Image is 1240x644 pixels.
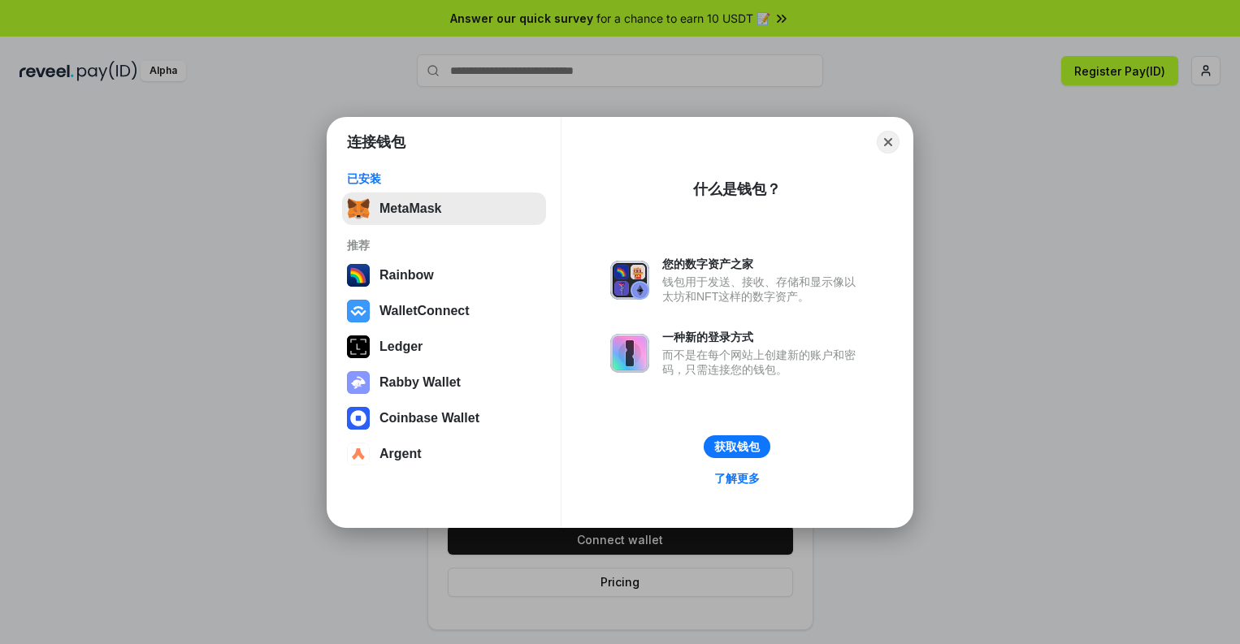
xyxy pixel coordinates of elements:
img: svg+xml,%3Csvg%20xmlns%3D%22http%3A%2F%2Fwww.w3.org%2F2000%2Fsvg%22%20fill%3D%22none%22%20viewBox... [610,334,649,373]
button: Close [877,131,900,153]
a: 了解更多 [705,468,770,489]
div: 钱包用于发送、接收、存储和显示像以太坊和NFT这样的数字资产。 [662,274,864,304]
div: 而不是在每个网站上创建新的账户和密码，只需连接您的钱包。 [662,348,864,377]
button: Rabby Wallet [342,366,546,399]
div: 了解更多 [714,471,760,486]
div: 已安装 [347,171,541,186]
div: 推荐 [347,238,541,253]
div: Ledger [379,339,423,354]
img: svg+xml,%3Csvg%20xmlns%3D%22http%3A%2F%2Fwww.w3.org%2F2000%2Fsvg%22%20fill%3D%22none%22%20viewBox... [610,261,649,300]
img: svg+xml,%3Csvg%20fill%3D%22none%22%20height%3D%2233%22%20viewBox%3D%220%200%2035%2033%22%20width%... [347,197,370,220]
img: svg+xml,%3Csvg%20xmlns%3D%22http%3A%2F%2Fwww.w3.org%2F2000%2Fsvg%22%20width%3D%2228%22%20height%3... [347,335,370,358]
img: svg+xml,%3Csvg%20width%3D%2228%22%20height%3D%2228%22%20viewBox%3D%220%200%2028%2028%22%20fill%3D... [347,443,370,465]
div: 什么是钱包？ [693,179,781,199]
button: 获取钱包 [704,435,770,458]
div: Argent [379,447,422,461]
button: WalletConnect [342,295,546,327]
div: 您的数字资产之家 [662,257,864,271]
img: svg+xml,%3Csvg%20width%3D%22120%22%20height%3D%22120%22%20viewBox%3D%220%200%20120%20120%22%20fil... [347,264,370,287]
div: Rabby Wallet [379,375,461,390]
button: Argent [342,438,546,470]
img: svg+xml,%3Csvg%20width%3D%2228%22%20height%3D%2228%22%20viewBox%3D%220%200%2028%2028%22%20fill%3D... [347,300,370,322]
h1: 连接钱包 [347,132,405,152]
button: Rainbow [342,259,546,292]
button: Ledger [342,331,546,363]
div: 一种新的登录方式 [662,330,864,344]
button: MetaMask [342,192,546,225]
img: svg+xml,%3Csvg%20xmlns%3D%22http%3A%2F%2Fwww.w3.org%2F2000%2Fsvg%22%20fill%3D%22none%22%20viewBox... [347,371,370,394]
div: 获取钱包 [714,439,760,454]
div: Rainbow [379,268,434,283]
div: MetaMask [379,201,441,216]
div: WalletConnect [379,304,470,318]
img: svg+xml,%3Csvg%20width%3D%2228%22%20height%3D%2228%22%20viewBox%3D%220%200%2028%2028%22%20fill%3D... [347,407,370,430]
div: Coinbase Wallet [379,411,479,426]
button: Coinbase Wallet [342,402,546,434]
